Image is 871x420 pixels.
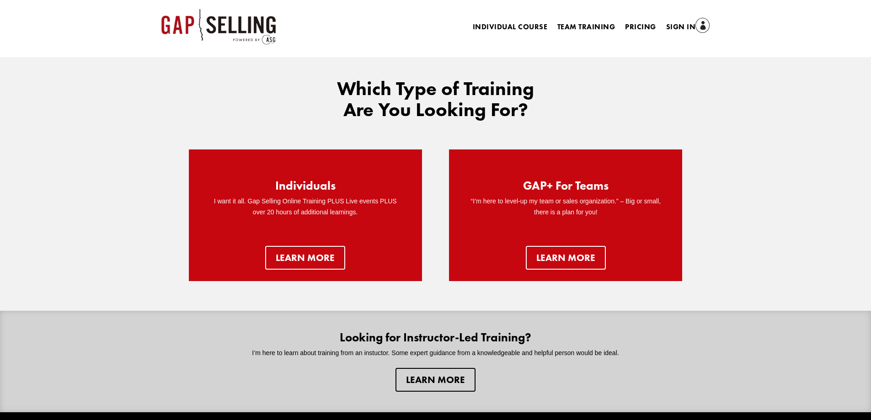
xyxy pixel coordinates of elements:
[321,78,550,125] h2: Which Type of Training Are You Looking For?
[235,348,636,359] p: I’m here to learn about training from an instuctor. Some expert guidance from a knowledgeable and...
[395,368,476,392] a: Learn more
[557,24,615,34] a: Team Training
[235,331,636,348] h2: Looking for Instructor-Led Training?
[467,196,664,218] p: “I’m here to level-up my team or sales organization.” – Big or small, there is a plan for you!
[473,24,547,34] a: Individual Course
[275,180,336,196] h2: Individuals
[523,180,609,196] h2: GAP+ For Teams
[625,24,656,34] a: Pricing
[666,21,710,34] a: Sign In
[526,246,606,270] a: learn more
[207,196,404,218] p: I want it all. Gap Selling Online Training PLUS Live events PLUS over 20 hours of additional lear...
[265,246,345,270] a: Learn more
